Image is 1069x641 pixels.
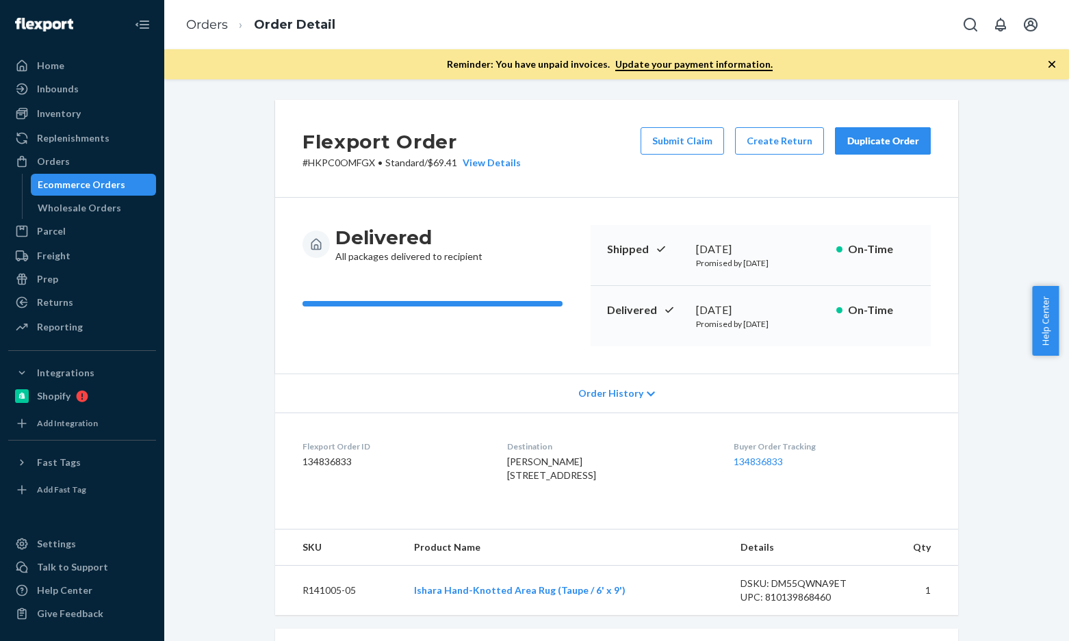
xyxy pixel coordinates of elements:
p: On-Time [848,241,914,257]
td: R141005-05 [275,566,403,616]
span: Standard [385,157,424,168]
a: Inbounds [8,78,156,100]
a: Help Center [8,579,156,601]
a: Home [8,55,156,77]
a: Prep [8,268,156,290]
button: Duplicate Order [835,127,931,155]
a: Orders [186,17,228,32]
a: Update your payment information. [615,58,773,71]
div: UPC: 810139868460 [740,590,869,604]
div: All packages delivered to recipient [335,225,482,263]
p: Promised by [DATE] [696,257,825,269]
div: Integrations [37,366,94,380]
a: Settings [8,533,156,555]
a: Add Fast Tag [8,479,156,501]
button: Fast Tags [8,452,156,473]
div: Parcel [37,224,66,238]
a: Order Detail [254,17,335,32]
button: Open notifications [987,11,1014,38]
div: DSKU: DM55QWNA9ET [740,577,869,590]
button: Close Navigation [129,11,156,38]
div: Returns [37,296,73,309]
img: Flexport logo [15,18,73,31]
th: Product Name [403,529,730,566]
div: Duplicate Order [847,134,919,148]
th: SKU [275,529,403,566]
div: Fast Tags [37,456,81,469]
div: [DATE] [696,302,825,318]
dt: Flexport Order ID [302,441,485,452]
div: Home [37,59,64,73]
dt: Buyer Order Tracking [734,441,931,452]
p: Delivered [607,302,685,318]
p: # HKPC0OMFGX / $69.41 [302,156,521,170]
div: Add Fast Tag [37,484,86,495]
p: Reminder: You have unpaid invoices. [447,57,773,71]
a: Parcel [8,220,156,242]
a: Ishara Hand-Knotted Area Rug (Taupe / 6' x 9') [414,584,626,596]
div: Orders [37,155,70,168]
p: Shipped [607,241,685,257]
a: Freight [8,245,156,267]
a: Ecommerce Orders [31,174,157,196]
div: Settings [37,537,76,551]
th: Details [730,529,880,566]
a: Wholesale Orders [31,197,157,219]
a: Replenishments [8,127,156,149]
button: Create Return [735,127,824,155]
p: Promised by [DATE] [696,318,825,330]
div: Prep [37,272,58,286]
button: Give Feedback [8,603,156,625]
a: Inventory [8,103,156,125]
div: Help Center [37,584,92,597]
div: Wholesale Orders [38,201,121,215]
div: Talk to Support [37,560,108,574]
button: Open account menu [1017,11,1044,38]
div: Ecommerce Orders [38,178,125,192]
div: Replenishments [37,131,110,145]
a: Returns [8,291,156,313]
p: On-Time [848,302,914,318]
div: Reporting [37,320,83,334]
dt: Destination [507,441,711,452]
div: Give Feedback [37,607,103,620]
span: [PERSON_NAME] [STREET_ADDRESS] [507,456,596,481]
span: • [378,157,383,168]
button: Help Center [1032,286,1059,356]
dd: 134836833 [302,455,485,469]
div: Inventory [37,107,81,120]
th: Qty [879,529,958,566]
a: Shopify [8,385,156,407]
ol: breadcrumbs [175,5,346,45]
a: Add Integration [8,413,156,434]
a: Talk to Support [8,556,156,578]
h2: Flexport Order [302,127,521,156]
div: Inbounds [37,82,79,96]
button: View Details [457,156,521,170]
a: 134836833 [734,456,783,467]
div: Freight [37,249,70,263]
div: Add Integration [37,417,98,429]
button: Open Search Box [957,11,984,38]
a: Reporting [8,316,156,338]
h3: Delivered [335,225,482,250]
div: [DATE] [696,241,825,257]
span: Order History [578,387,643,400]
td: 1 [879,566,958,616]
button: Integrations [8,362,156,384]
div: Shopify [37,389,70,403]
a: Orders [8,151,156,172]
button: Submit Claim [641,127,724,155]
